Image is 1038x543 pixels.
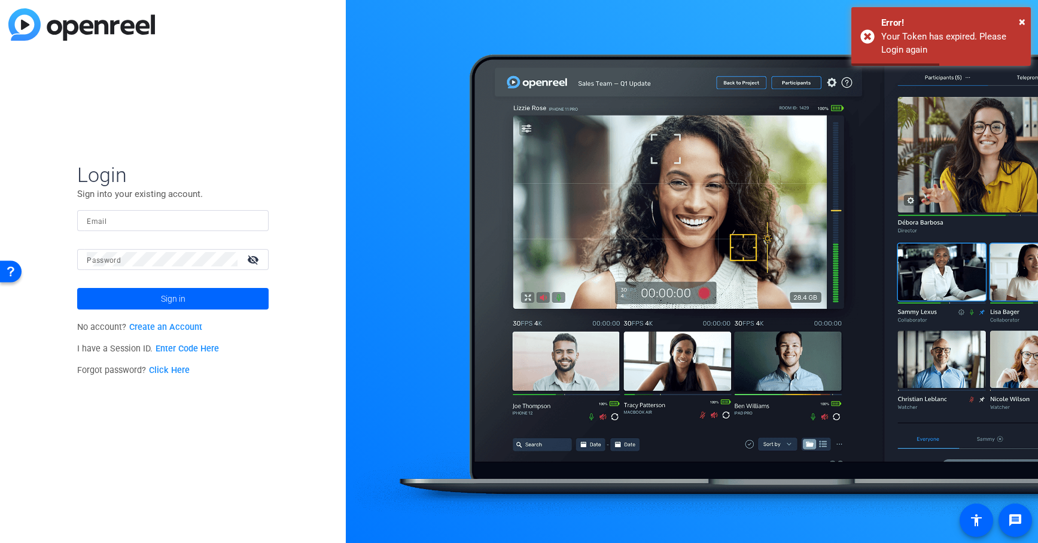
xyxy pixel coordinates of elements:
[77,162,269,187] span: Login
[8,8,155,41] img: blue-gradient.svg
[77,187,269,201] p: Sign into your existing account.
[87,213,259,227] input: Enter Email Address
[881,16,1022,30] div: Error!
[87,217,106,226] mat-label: Email
[77,288,269,310] button: Sign in
[156,344,219,354] a: Enter Code Here
[1008,513,1022,527] mat-icon: message
[129,322,202,332] a: Create an Account
[881,30,1022,57] div: Your Token has expired. Please Login again
[149,365,190,375] a: Click Here
[77,322,202,332] span: No account?
[240,251,269,268] mat-icon: visibility_off
[969,513,984,527] mat-icon: accessibility
[1019,14,1025,29] span: ×
[77,344,219,354] span: I have a Session ID.
[161,284,185,314] span: Sign in
[77,365,190,375] span: Forgot password?
[1019,13,1025,31] button: Close
[87,256,121,265] mat-label: Password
